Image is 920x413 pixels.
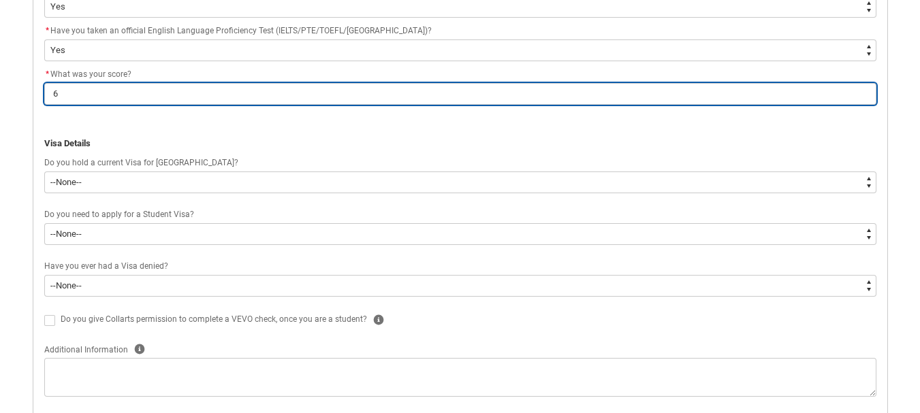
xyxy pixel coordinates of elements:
abbr: required [46,26,49,35]
strong: Visa Details [44,138,91,148]
span: Additional Information [44,345,128,354]
span: Do you give Collarts permission to complete a VEVO check, once you are a student? [61,314,367,324]
span: Do you need to apply for a Student Visa? [44,210,194,219]
span: What was your score? [44,69,131,79]
span: Have you ever had a Visa denied? [44,261,168,271]
span: Do you hold a current Visa for [GEOGRAPHIC_DATA]? [44,158,238,167]
abbr: required [46,69,49,79]
span: Have you taken an official English Language Proficiency Test (IELTS/PTE/TOEFL/[GEOGRAPHIC_DATA])? [50,26,432,35]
